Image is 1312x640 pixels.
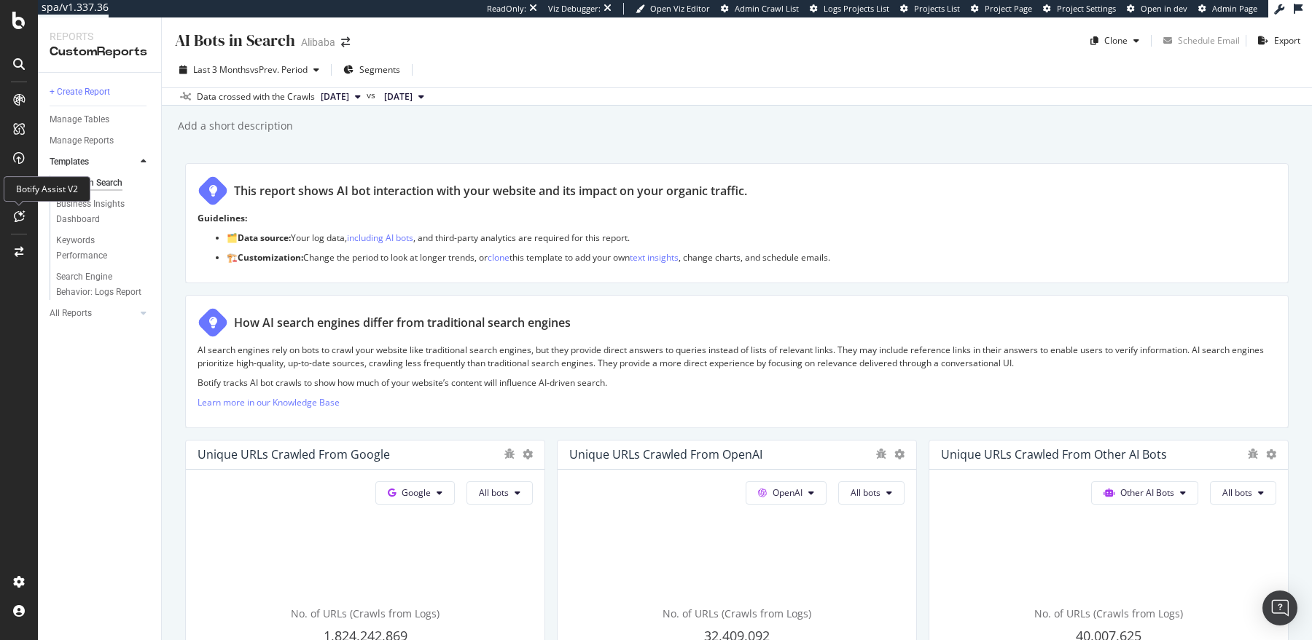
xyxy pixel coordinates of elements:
[315,88,367,106] button: [DATE]
[1127,3,1187,15] a: Open in dev
[359,63,400,76] span: Segments
[384,90,413,103] span: 2025 Jun. 18th
[198,396,340,408] a: Learn more in our Knowledge Base
[735,3,799,14] span: Admin Crawl List
[971,3,1032,15] a: Project Page
[173,29,295,52] div: AI Bots in Search
[824,3,889,14] span: Logs Projects List
[1085,29,1145,52] button: Clone
[238,232,291,244] strong: Data source:
[185,295,1289,428] div: How AI search engines differ from traditional search enginesAI search engines rely on bots to cra...
[185,163,1289,283] div: This report shows AI bot interaction with your website and its impact on your organic traffic.Gui...
[900,3,960,15] a: Projects List
[375,481,455,505] button: Google
[173,58,325,82] button: Last 3 MonthsvsPrev. Period
[56,233,151,264] a: Keywords Performance
[50,133,151,149] a: Manage Reports
[50,44,149,60] div: CustomReports
[238,251,303,264] strong: Customization:
[1210,481,1276,505] button: All bots
[56,175,151,191] a: AI Bots in Search
[50,154,89,170] div: Templates
[378,88,430,106] button: [DATE]
[50,84,110,100] div: + Create Report
[1057,3,1116,14] span: Project Settings
[663,607,811,620] span: No. of URLs (Crawls from Logs)
[1104,34,1128,47] div: Clone
[291,607,440,620] span: No. of URLs (Crawls from Logs)
[479,486,509,499] span: All bots
[1120,486,1174,499] span: Other AI Bots
[1198,3,1257,15] a: Admin Page
[50,306,136,321] a: All Reports
[875,449,887,459] div: bug
[56,175,122,191] div: AI Bots in Search
[488,251,509,264] a: clone
[1178,34,1240,47] div: Schedule Email
[56,269,142,300] div: Search Engine Behavior: Logs Report
[1034,607,1183,620] span: No. of URLs (Crawls from Logs)
[1043,3,1116,15] a: Project Settings
[301,35,335,50] div: Alibaba
[347,232,413,244] a: including AI bots
[1222,486,1252,499] span: All bots
[176,119,293,133] div: Add a short description
[504,449,515,459] div: bug
[50,133,114,149] div: Manage Reports
[50,154,136,170] a: Templates
[650,3,710,14] span: Open Viz Editor
[56,197,151,227] a: Business Insights Dashboard
[234,183,747,199] div: This report shows AI bot interaction with your website and its impact on your organic traffic.
[341,37,350,47] div: arrow-right-arrow-left
[985,3,1032,14] span: Project Page
[4,176,90,202] div: Botify Assist V2
[321,90,349,103] span: 2025 Sep. 15th
[1091,481,1198,505] button: Other AI Bots
[1212,3,1257,14] span: Admin Page
[234,315,571,331] div: How AI search engines differ from traditional search engines
[773,486,803,499] span: OpenAI
[56,269,151,300] a: Search Engine Behavior: Logs Report
[50,112,151,127] a: Manage Tables
[198,212,247,224] strong: Guidelines:
[569,447,762,462] div: Unique URLs Crawled from OpenAI
[746,481,827,505] button: OpenAI
[1262,590,1297,625] div: Open Intercom Messenger
[1157,29,1240,52] button: Schedule Email
[914,3,960,14] span: Projects List
[50,306,92,321] div: All Reports
[50,84,151,100] a: + Create Report
[402,486,431,499] span: Google
[367,89,378,102] span: vs
[198,344,1276,368] p: AI search engines rely on bots to crawl your website like traditional search engines, but they pr...
[1274,34,1300,47] div: Export
[250,63,308,76] span: vs Prev. Period
[227,232,1276,244] p: 🗂️ Your log data, , and third-party analytics are required for this report.
[193,63,250,76] span: Last 3 Months
[838,481,905,505] button: All bots
[1247,449,1259,459] div: bug
[198,376,1276,389] p: Botify tracks AI bot crawls to show how much of your website’s content will influence AI-driven s...
[337,58,406,82] button: Segments
[50,29,149,44] div: Reports
[810,3,889,15] a: Logs Projects List
[636,3,710,15] a: Open Viz Editor
[227,251,1276,264] p: 🏗️ Change the period to look at longer trends, or this template to add your own , change charts, ...
[1141,3,1187,14] span: Open in dev
[941,447,1167,462] div: Unique URLs Crawled from Other AI Bots
[487,3,526,15] div: ReadOnly:
[197,90,315,103] div: Data crossed with the Crawls
[1252,29,1300,52] button: Export
[56,233,138,264] div: Keywords Performance
[56,197,140,227] div: Business Insights Dashboard
[548,3,601,15] div: Viz Debugger:
[721,3,799,15] a: Admin Crawl List
[466,481,533,505] button: All bots
[198,447,390,462] div: Unique URLs Crawled from Google
[851,486,880,499] span: All bots
[630,251,679,264] a: text insights
[50,112,109,127] div: Manage Tables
